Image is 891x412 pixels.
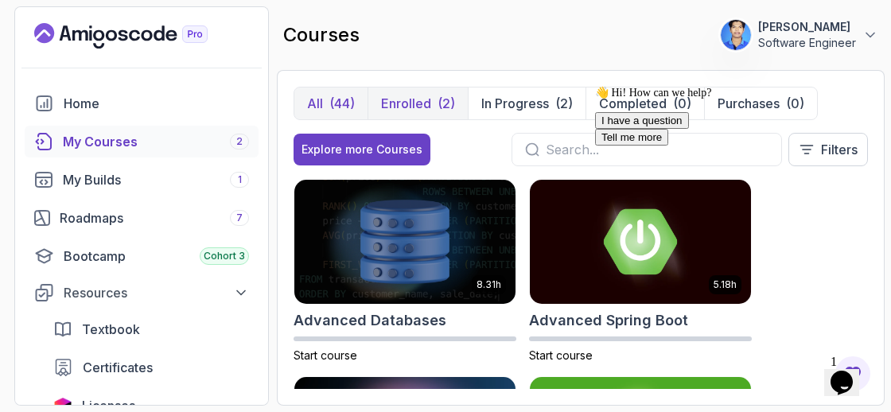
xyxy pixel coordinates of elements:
button: I have a question [6,33,100,49]
a: builds [25,164,259,196]
h2: Advanced Databases [294,309,446,332]
span: Textbook [82,320,140,339]
h2: Advanced Spring Boot [529,309,688,332]
a: bootcamp [25,240,259,272]
div: 👋 Hi! How can we help?I have a questionTell me more [6,6,293,66]
img: Advanced Databases card [294,180,516,304]
span: Start course [529,348,593,362]
p: All [307,94,323,113]
p: [PERSON_NAME] [758,19,856,35]
a: home [25,87,259,119]
h2: courses [283,22,360,48]
div: (2) [438,94,455,113]
button: Enrolled(2) [368,87,468,119]
div: Resources [64,283,249,302]
button: Completed(0) [586,87,704,119]
div: Explore more Courses [302,142,422,157]
span: 1 [238,173,242,186]
iframe: chat widget [589,80,875,340]
p: Enrolled [381,94,431,113]
p: In Progress [481,94,549,113]
button: In Progress(2) [468,87,586,119]
span: Certificates [83,358,153,377]
div: (2) [555,94,573,113]
span: 👋 Hi! How can we help? [6,7,123,19]
iframe: chat widget [824,348,875,396]
div: Home [64,94,249,113]
img: Advanced Spring Boot card [530,180,751,304]
img: user profile image [721,20,751,50]
a: Landing page [34,23,244,49]
a: textbook [44,313,259,345]
p: 8.31h [477,278,501,291]
input: Search... [546,140,768,159]
div: My Courses [63,132,249,151]
a: certificates [44,352,259,383]
span: 7 [236,212,243,224]
button: Tell me more [6,49,80,66]
button: Resources [25,278,259,307]
div: My Builds [63,170,249,189]
p: Software Engineer [758,35,856,51]
button: user profile image[PERSON_NAME]Software Engineer [720,19,878,51]
button: Explore more Courses [294,134,430,165]
a: roadmaps [25,202,259,234]
div: Roadmaps [60,208,249,227]
button: All(44) [294,87,368,119]
span: 2 [236,135,243,148]
div: Bootcamp [64,247,249,266]
div: (44) [329,94,355,113]
span: Start course [294,348,357,362]
a: courses [25,126,259,157]
span: Cohort 3 [204,250,245,262]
